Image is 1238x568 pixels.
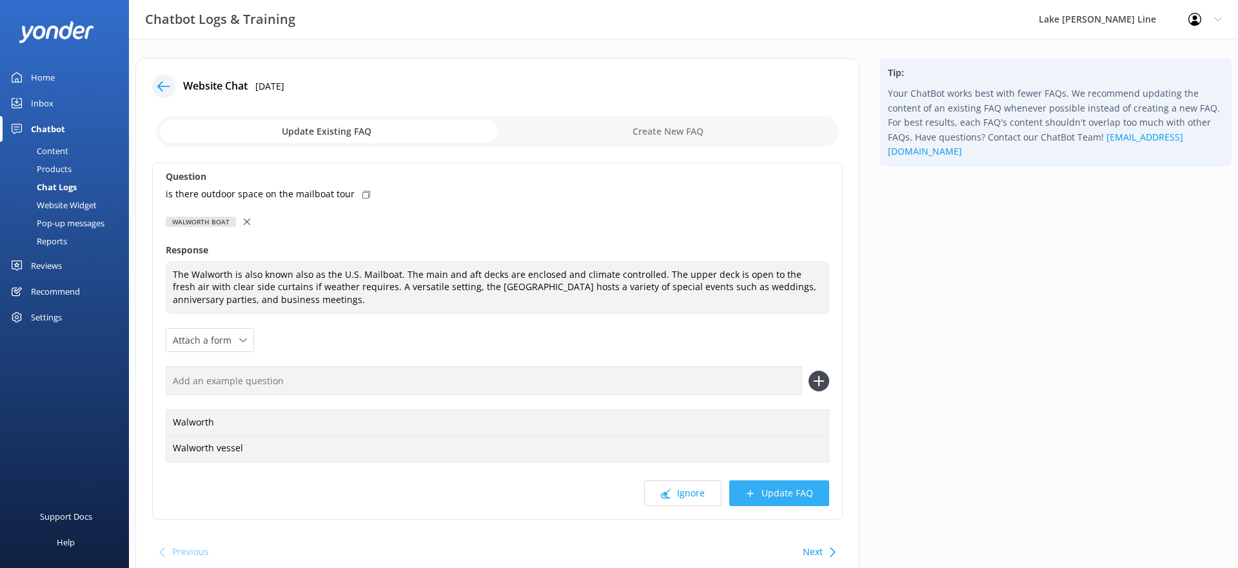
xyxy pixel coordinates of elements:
[8,196,129,214] a: Website Widget
[57,529,75,555] div: Help
[8,178,77,196] div: Chat Logs
[166,435,829,462] div: Walworth vessel
[166,409,829,436] div: Walworth
[166,217,236,227] div: Walworth Boat
[888,131,1183,157] a: [EMAIL_ADDRESS][DOMAIN_NAME]
[888,66,1224,80] h4: Tip:
[31,64,55,90] div: Home
[803,539,823,565] button: Next
[8,142,68,160] div: Content
[31,279,80,304] div: Recommend
[31,116,65,142] div: Chatbot
[8,214,104,232] div: Pop-up messages
[166,261,829,315] textarea: The Walworth is also known also as the U.S. Mailboat. The main and aft decks are enclosed and cli...
[8,196,97,214] div: Website Widget
[145,9,295,30] h3: Chatbot Logs & Training
[8,232,67,250] div: Reports
[888,86,1224,159] p: Your ChatBot works best with fewer FAQs. We recommend updating the content of an existing FAQ whe...
[40,504,92,529] div: Support Docs
[31,253,62,279] div: Reviews
[19,21,93,43] img: yonder-white-logo.png
[166,366,802,395] input: Add an example question
[8,160,129,178] a: Products
[8,160,72,178] div: Products
[644,480,722,506] button: Ignore
[8,214,129,232] a: Pop-up messages
[729,480,829,506] button: Update FAQ
[183,78,248,95] h4: Website Chat
[8,232,129,250] a: Reports
[255,79,284,93] p: [DATE]
[8,178,129,196] a: Chat Logs
[166,187,355,201] p: is there outdoor space on the mailboat tour
[31,90,54,116] div: Inbox
[8,142,129,160] a: Content
[166,170,829,184] label: Question
[166,243,829,257] label: Response
[31,304,62,330] div: Settings
[173,333,239,348] span: Attach a form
